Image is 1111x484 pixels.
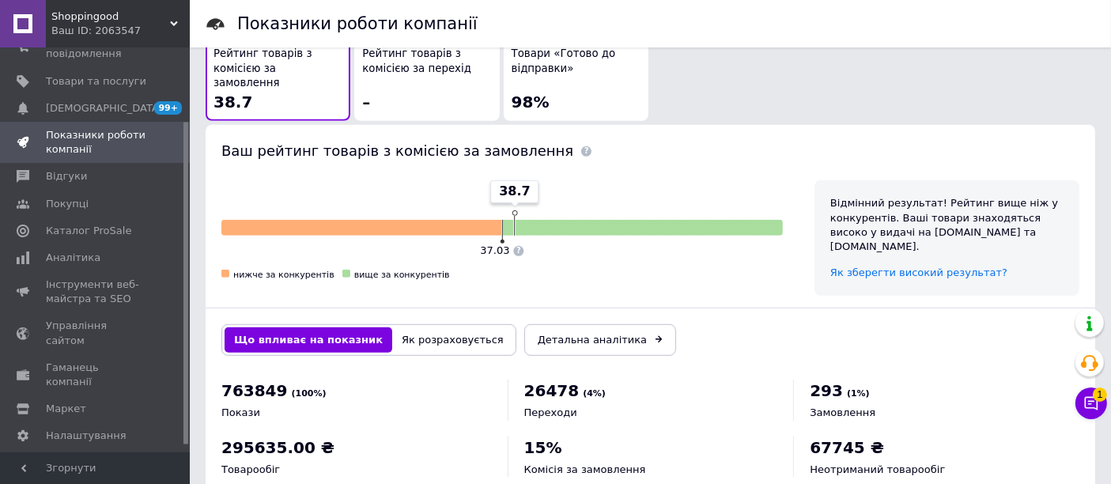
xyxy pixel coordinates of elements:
[51,9,170,24] span: Shoppingood
[46,251,100,265] span: Аналітика
[810,438,884,457] span: 67745 ₴
[810,406,875,418] span: Замовлення
[46,402,86,416] span: Маркет
[46,429,127,443] span: Налаштування
[524,463,646,475] span: Комісія за замовлення
[46,278,146,306] span: Інструменти веб-майстра та SEO
[46,361,146,389] span: Гаманець компанії
[830,196,1064,254] div: Відмінний результат! Рейтинг вище ніж у конкурентів. Ваші товари знаходяться високо у видачі на [...
[46,74,146,89] span: Товари та послуги
[214,93,252,112] span: 38.7
[221,463,280,475] span: Товарообіг
[499,183,530,200] span: 38.7
[46,197,89,211] span: Покупці
[214,47,342,91] span: Рейтинг товарів з комісією за замовлення
[233,270,334,280] span: нижче за конкурентів
[524,406,577,418] span: Переходи
[46,101,163,115] span: [DEMOGRAPHIC_DATA]
[847,388,870,399] span: (1%)
[1075,388,1107,419] button: Чат з покупцем1
[392,327,513,353] button: Як розраховується
[512,93,550,112] span: 98%
[46,224,131,238] span: Каталог ProSale
[221,438,334,457] span: 295635.00 ₴
[810,463,945,475] span: Неотриманий товарообіг
[237,14,478,33] h1: Показники роботи компанії
[154,101,182,115] span: 99+
[480,244,509,256] span: 37.03
[830,267,1007,278] a: Як зберегти високий результат?
[221,406,260,418] span: Покази
[354,39,499,121] button: Рейтинг товарів з комісією за перехід–
[221,381,288,400] span: 763849
[1093,388,1107,402] span: 1
[362,47,491,76] span: Рейтинг товарів з комісією за перехід
[51,24,190,38] div: Ваш ID: 2063547
[206,39,350,121] button: Рейтинг товарів з комісією за замовлення38.7
[524,324,676,356] a: Детальна аналітика
[46,169,87,183] span: Відгуки
[46,319,146,347] span: Управління сайтом
[512,47,641,76] span: Товари «Готово до відправки»
[46,128,146,157] span: Показники роботи компанії
[362,93,370,112] span: –
[225,327,392,353] button: Що впливає на показник
[583,388,606,399] span: (4%)
[221,142,573,159] span: Ваш рейтинг товарів з комісією за замовлення
[504,39,648,121] button: Товари «Готово до відправки»98%
[292,388,327,399] span: (100%)
[810,381,843,400] span: 293
[524,381,580,400] span: 26478
[524,438,562,457] span: 15%
[354,270,450,280] span: вище за конкурентів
